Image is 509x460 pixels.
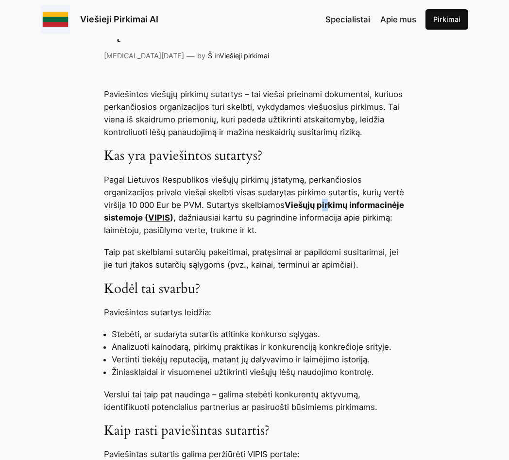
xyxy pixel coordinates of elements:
[187,50,195,63] p: —
[380,15,416,24] span: Apie mus
[104,423,405,439] h3: Kaip rasti paviešintas sutartis?
[112,328,405,341] li: Stebėti, ar sudaryta sutartis atitinka konkurso sąlygas.
[80,14,158,24] a: Viešieji Pirkimai AI
[104,51,184,60] a: [MEDICAL_DATA][DATE]
[112,366,405,378] li: Žiniasklaidai ir visuomenei užtikrinti viešųjų lėšų naudojimo kontrolę.
[220,51,269,60] a: Viešieji pirkimai
[104,281,405,297] h3: Kodėl tai svarbu?
[325,15,370,24] span: Specialistai
[325,13,370,26] a: Specialistai
[104,246,405,271] p: Taip pat skelbiami sutarčių pakeitimai, pratęsimai ar papildomi susitarimai, jei jie turi įtakos ...
[104,306,405,319] p: Paviešintos sutartys leidžia:
[112,353,405,366] li: Vertinti tiekėjų reputaciją, matant jų dalyvavimo ir laimėjimo istoriją.
[104,148,405,164] h3: Kas yra paviešintos sutartys?
[380,13,416,26] a: Apie mus
[425,9,468,30] a: Pirkimai
[148,213,170,222] a: VIPIS
[208,51,212,60] a: Š
[104,173,405,237] p: Pagal Lietuvos Respublikos viešųjų pirkimų įstatymą, perkančiosios organizacijos privalo viešai s...
[104,88,405,138] p: Paviešintos viešųjų pirkimų sutartys – tai viešai prieinami dokumentai, kuriuos perkančiosios org...
[325,13,416,26] nav: Navigation
[104,388,405,413] p: Verslui tai taip pat naudinga – galima stebėti konkurentų aktyvumą, identifikuoti potencialius pa...
[197,51,205,61] p: by
[112,341,405,353] li: Analizuoti kainodarą, pirkimų praktikas ir konkurenciją konkrečioje srityje.
[41,5,70,34] img: Viešieji pirkimai logo
[215,51,220,60] span: in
